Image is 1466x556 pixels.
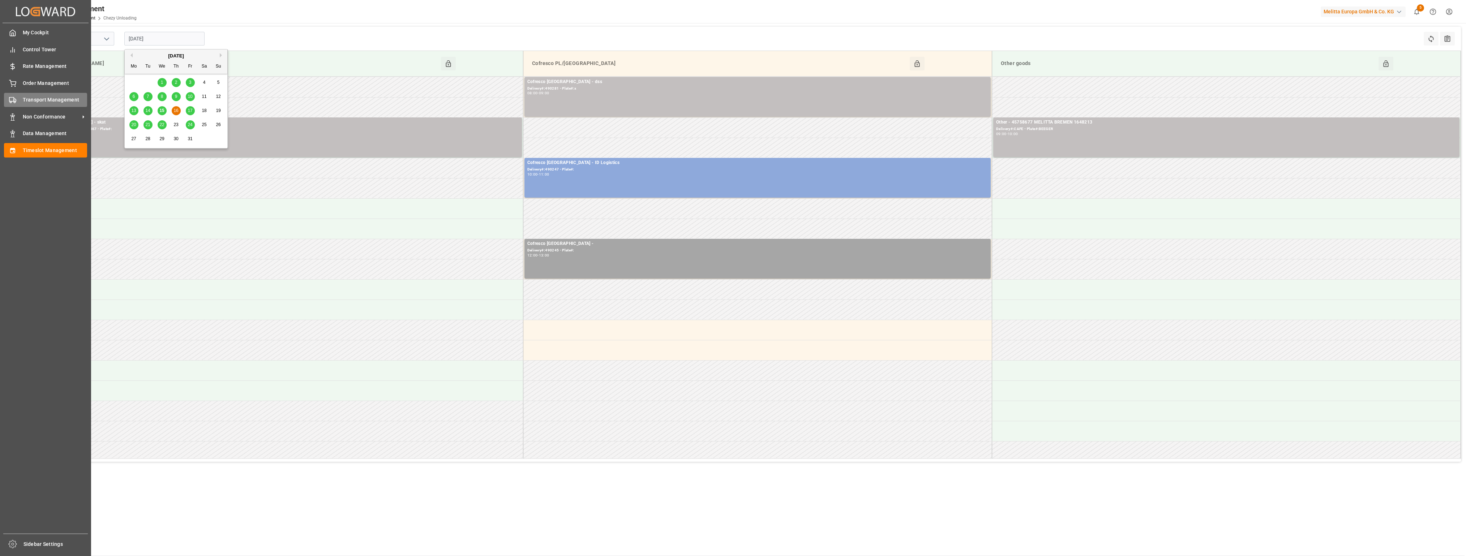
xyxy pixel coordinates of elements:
div: Choose Tuesday, October 14th, 2025 [143,106,153,115]
span: 11 [202,94,206,99]
div: Choose Thursday, October 23rd, 2025 [172,120,181,129]
span: 8 [161,94,163,99]
div: Su [214,62,223,71]
div: Choose Sunday, October 5th, 2025 [214,78,223,87]
div: Choose Monday, October 6th, 2025 [129,92,138,101]
div: Choose Sunday, October 26th, 2025 [214,120,223,129]
div: Delivery#:490247 - Plate#: [527,167,988,173]
div: Choose Monday, October 13th, 2025 [129,106,138,115]
div: Other - 45758677 MELITTA BREMEN 1648213 [996,119,1457,126]
span: 13 [131,108,136,113]
span: 6 [133,94,135,99]
div: Cofresco [GEOGRAPHIC_DATA] - [527,240,988,247]
div: Choose Wednesday, October 8th, 2025 [158,92,167,101]
span: 7 [147,94,149,99]
span: 26 [216,122,220,127]
div: Choose Tuesday, October 7th, 2025 [143,92,153,101]
div: Choose Friday, October 10th, 2025 [186,92,195,101]
div: Choose Thursday, October 16th, 2025 [172,106,181,115]
div: Cofresco [GEOGRAPHIC_DATA] - dss [527,78,988,86]
div: Mo [129,62,138,71]
span: 18 [202,108,206,113]
div: Choose Wednesday, October 1st, 2025 [158,78,167,87]
div: - [537,91,539,95]
input: DD-MM-YYYY [124,32,205,46]
button: Previous Month [128,53,133,57]
div: Choose Thursday, October 30th, 2025 [172,134,181,143]
span: 17 [188,108,192,113]
div: - [537,254,539,257]
div: Th [172,62,181,71]
span: Data Management [23,130,87,137]
span: 20 [131,122,136,127]
button: Next Month [220,53,224,57]
button: show 5 new notifications [1409,4,1425,20]
span: 5 [1417,4,1424,12]
span: 23 [173,122,178,127]
span: 4 [203,80,206,85]
span: 27 [131,136,136,141]
span: 9 [175,94,177,99]
div: Fr [186,62,195,71]
span: 5 [217,80,220,85]
span: 14 [145,108,150,113]
a: Transport Management [4,93,87,107]
div: 11:00 [539,173,549,176]
a: Order Management [4,76,87,90]
div: Delivery#:490245 - Plate#: [527,247,988,254]
span: 10 [188,94,192,99]
span: 16 [173,108,178,113]
span: Rate Management [23,63,87,70]
span: Timeslot Management [23,147,87,154]
button: Help Center [1425,4,1441,20]
a: Data Management [4,126,87,141]
div: 10:00 [1008,132,1018,135]
div: 13:00 [539,254,549,257]
div: Choose Saturday, October 25th, 2025 [200,120,209,129]
span: 19 [216,108,220,113]
span: 2 [175,80,177,85]
div: Choose Monday, October 20th, 2025 [129,120,138,129]
div: [PERSON_NAME] [60,57,441,70]
div: Choose Wednesday, October 15th, 2025 [158,106,167,115]
div: Choose Saturday, October 11th, 2025 [200,92,209,101]
a: Timeslot Management [4,143,87,157]
button: open menu [101,33,112,44]
div: Choose Friday, October 24th, 2025 [186,120,195,129]
span: 21 [145,122,150,127]
div: Choose Sunday, October 12th, 2025 [214,92,223,101]
div: 10:00 [527,173,538,176]
div: Choose Thursday, October 9th, 2025 [172,92,181,101]
span: 15 [159,108,164,113]
a: Control Tower [4,42,87,56]
span: Non Conformance [23,113,80,121]
span: 28 [145,136,150,141]
div: Delivery#:400053867 - Plate#: [58,126,519,132]
button: Melitta Europa GmbH & Co. KG [1321,5,1409,18]
a: Rate Management [4,59,87,73]
span: Transport Management [23,96,87,104]
div: We [158,62,167,71]
div: Melitta Europa GmbH & Co. KG [1321,7,1406,17]
div: Choose Tuesday, October 21st, 2025 [143,120,153,129]
span: Order Management [23,79,87,87]
div: 09:00 [996,132,1007,135]
div: Choose Saturday, October 18th, 2025 [200,106,209,115]
div: - [537,173,539,176]
span: 22 [159,122,164,127]
div: Choose Wednesday, October 29th, 2025 [158,134,167,143]
div: month 2025-10 [127,76,226,146]
span: Sidebar Settings [23,540,88,548]
span: My Cockpit [23,29,87,36]
div: Choose Wednesday, October 22nd, 2025 [158,120,167,129]
div: - [1007,132,1008,135]
span: 3 [189,80,192,85]
span: 12 [216,94,220,99]
div: Tu [143,62,153,71]
div: Choose Friday, October 31st, 2025 [186,134,195,143]
span: Control Tower [23,46,87,53]
div: Choose Friday, October 17th, 2025 [186,106,195,115]
span: 25 [202,122,206,127]
div: [DATE] [125,52,227,60]
div: 08:00 [527,91,538,95]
